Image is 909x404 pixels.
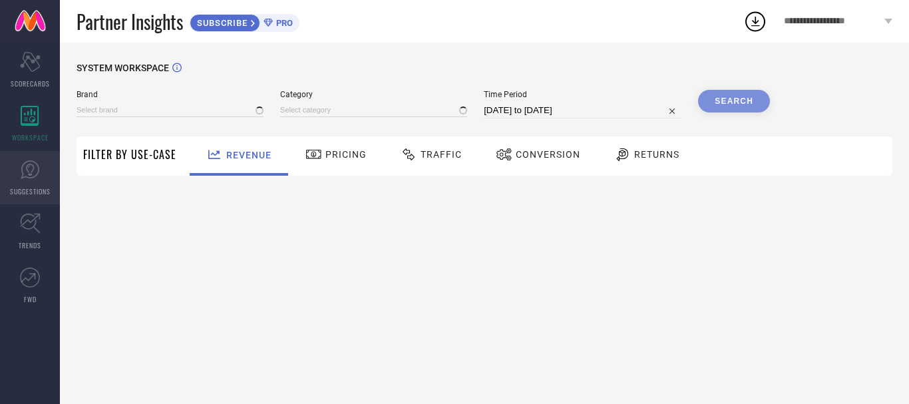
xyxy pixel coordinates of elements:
[273,18,293,28] span: PRO
[421,149,462,160] span: Traffic
[11,79,50,89] span: SCORECARDS
[83,146,176,162] span: Filter By Use-Case
[325,149,367,160] span: Pricing
[77,63,169,73] span: SYSTEM WORKSPACE
[24,294,37,304] span: FWD
[484,102,681,118] input: Select time period
[634,149,679,160] span: Returns
[280,103,467,117] input: Select category
[484,90,681,99] span: Time Period
[19,240,41,250] span: TRENDS
[10,186,51,196] span: SUGGESTIONS
[280,90,467,99] span: Category
[77,90,264,99] span: Brand
[743,9,767,33] div: Open download list
[226,150,272,160] span: Revenue
[516,149,580,160] span: Conversion
[12,132,49,142] span: WORKSPACE
[190,18,251,28] span: SUBSCRIBE
[77,8,183,35] span: Partner Insights
[77,103,264,117] input: Select brand
[190,11,299,32] a: SUBSCRIBEPRO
